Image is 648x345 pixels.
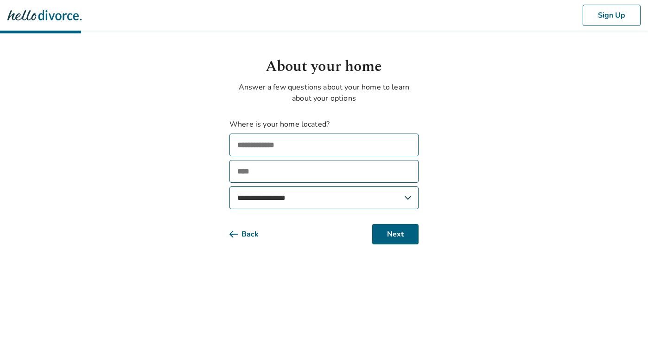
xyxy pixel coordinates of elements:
[372,224,419,244] button: Next
[229,56,419,78] h1: About your home
[229,119,419,130] label: Where is your home located?
[583,5,641,26] button: Sign Up
[229,224,273,244] button: Back
[7,6,82,25] img: Hello Divorce Logo
[229,82,419,104] p: Answer a few questions about your home to learn about your options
